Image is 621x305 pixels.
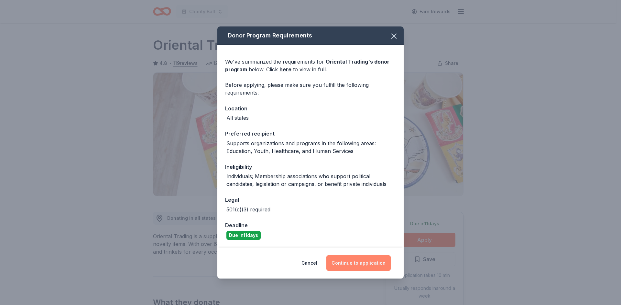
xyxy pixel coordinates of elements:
div: Due in 11 days [226,231,261,240]
button: Continue to application [326,255,391,271]
div: Preferred recipient [225,129,396,138]
div: Deadline [225,221,396,229]
div: Legal [225,196,396,204]
div: All states [226,114,249,122]
button: Cancel [301,255,317,271]
div: 501(c)(3) required [226,206,270,213]
div: Ineligibility [225,163,396,171]
div: Location [225,104,396,113]
a: here [279,66,291,73]
div: We've summarized the requirements for below. Click to view in full. [225,58,396,73]
div: Individuals; Membership associations who support political candidates, legislation or campaigns, ... [226,172,396,188]
div: Before applying, please make sure you fulfill the following requirements: [225,81,396,97]
div: Supports organizations and programs in the following areas: Education, Youth, Healthcare, and Hum... [226,139,396,155]
div: Donor Program Requirements [217,26,404,45]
